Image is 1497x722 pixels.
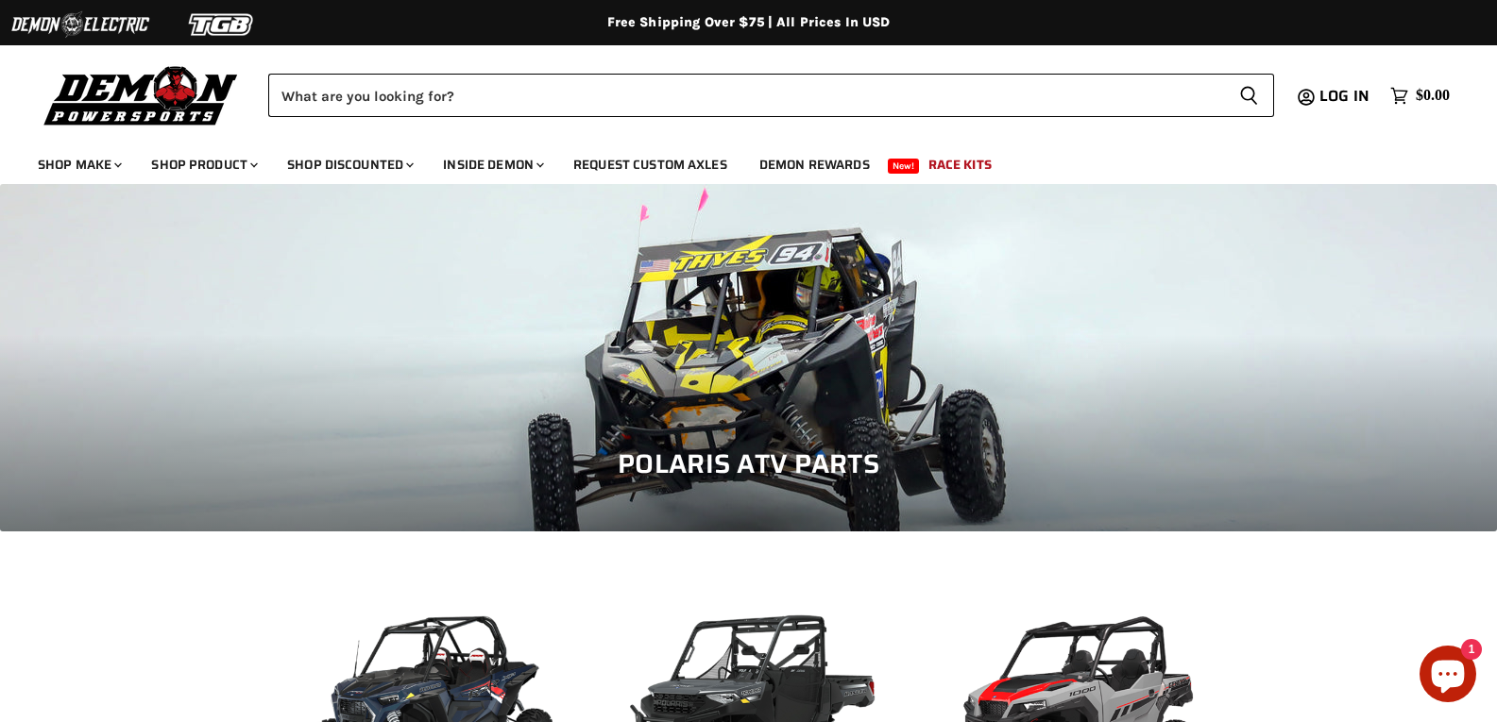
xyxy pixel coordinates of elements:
[137,145,269,184] a: Shop Product
[888,159,920,174] span: New!
[1381,82,1459,109] a: $0.00
[151,7,293,42] img: TGB Logo 2
[268,74,1274,117] form: Product
[1311,88,1381,105] a: Log in
[24,145,133,184] a: Shop Make
[24,138,1445,184] ul: Main menu
[429,145,555,184] a: Inside Demon
[9,7,151,42] img: Demon Electric Logo 2
[559,145,741,184] a: Request Custom Axles
[914,145,1006,184] a: Race Kits
[28,448,1469,480] h1: Polaris ATV Parts
[1224,74,1274,117] button: Search
[273,145,425,184] a: Shop Discounted
[38,61,245,128] img: Demon Powersports
[268,74,1224,117] input: Search
[1414,646,1482,707] inbox-online-store-chat: Shopify online store chat
[1319,84,1369,108] span: Log in
[745,145,884,184] a: Demon Rewards
[1416,87,1450,105] span: $0.00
